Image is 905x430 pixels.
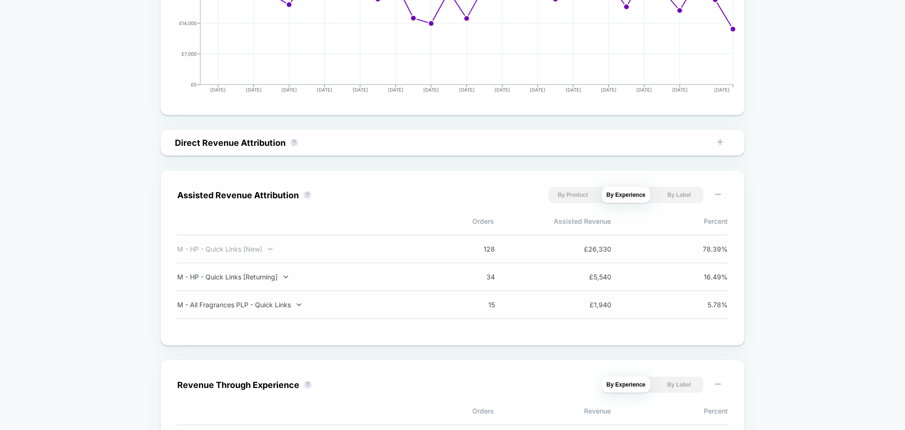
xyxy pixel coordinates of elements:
span: 34 [452,273,495,281]
span: Orders [377,217,494,225]
span: 15 [452,301,495,309]
button: By Experience [602,187,650,203]
span: 128 [452,245,495,253]
tspan: [DATE] [530,87,545,93]
tspan: [DATE] [317,87,332,93]
button: ? [290,139,298,146]
tspan: [DATE] [459,87,475,93]
tspan: [DATE] [246,87,262,93]
tspan: [DATE] [672,87,688,93]
tspan: [DATE] [494,87,510,93]
span: 16.49 % [685,273,728,281]
tspan: [DATE] [281,87,297,93]
tspan: £7,000 [181,51,197,57]
div: Direct Revenue Attribution [175,138,286,148]
div: Assisted Revenue Attribution [177,190,299,200]
tspan: [DATE] [714,87,730,93]
button: ? [304,381,312,388]
button: ? [304,191,311,199]
tspan: [DATE] [353,87,368,93]
span: Assisted Revenue [494,217,611,225]
div: M - HP - Quick Links [New] [177,245,425,253]
div: M - HP - Quick Links [Returning] [177,273,425,281]
button: By Label [655,187,703,203]
tspan: £14,000 [179,20,197,26]
tspan: [DATE] [636,87,652,93]
tspan: £0 [191,82,197,87]
button: By Product [549,187,597,203]
tspan: [DATE] [423,87,439,93]
div: M - All Fragrances PLP - Quick Links [177,301,425,309]
span: £ 1,940 [569,301,611,309]
span: £ 26,330 [569,245,611,253]
span: Percent [611,407,728,415]
span: Orders [377,407,494,415]
button: By Label [655,377,703,393]
span: 78.39 % [685,245,728,253]
span: 5.78 % [685,301,728,309]
tspan: [DATE] [388,87,403,93]
button: By Experience [602,377,650,393]
tspan: [DATE] [601,87,617,93]
span: Percent [611,217,728,225]
div: Revenue Through Experience [177,380,299,390]
span: £ 5,540 [569,273,611,281]
tspan: [DATE] [566,87,581,93]
span: Revenue [494,407,611,415]
tspan: [DATE] [210,87,226,93]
